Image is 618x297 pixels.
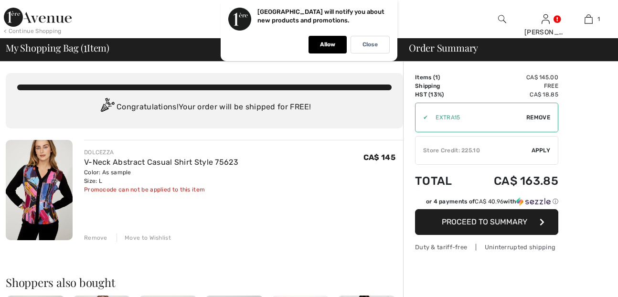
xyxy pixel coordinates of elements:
[526,113,550,122] span: Remove
[362,41,378,48] p: Close
[17,98,392,117] div: Congratulations! Your order will be shipped for FREE!
[498,13,506,25] img: search the website
[84,168,238,185] div: Color: As sample Size: L
[415,209,558,235] button: Proceed to Summary
[415,90,467,99] td: HST (13%)
[585,13,593,25] img: My Bag
[6,43,109,53] span: My Shopping Bag ( Item)
[117,233,171,242] div: Move to Wishlist
[363,153,395,162] span: CA$ 145
[415,197,558,209] div: or 4 payments ofCA$ 40.96withSezzle Click to learn more about Sezzle
[84,148,238,157] div: DOLCEZZA
[597,15,600,23] span: 1
[426,197,558,206] div: or 4 payments of with
[567,13,610,25] a: 1
[467,82,558,90] td: Free
[467,73,558,82] td: CA$ 145.00
[428,103,526,132] input: Promo code
[416,146,532,155] div: Store Credit: 225.10
[532,146,551,155] span: Apply
[467,165,558,197] td: CA$ 163.85
[415,165,467,197] td: Total
[6,140,73,240] img: V-Neck Abstract Casual Shirt Style 75623
[84,41,87,53] span: 1
[320,41,335,48] p: Allow
[415,73,467,82] td: Items ( )
[516,197,551,206] img: Sezzle
[415,82,467,90] td: Shipping
[397,43,612,53] div: Order Summary
[4,27,62,35] div: < Continue Shopping
[84,233,107,242] div: Remove
[84,158,238,167] a: V-Neck Abstract Casual Shirt Style 75623
[416,113,428,122] div: ✔
[6,276,403,288] h2: Shoppers also bought
[257,8,384,24] p: [GEOGRAPHIC_DATA] will notify you about new products and promotions.
[415,243,558,252] div: Duty & tariff-free | Uninterrupted shipping
[84,185,238,194] div: Promocode can not be applied to this item
[4,8,72,27] img: 1ère Avenue
[542,13,550,25] img: My Info
[97,98,117,117] img: Congratulation2.svg
[467,90,558,99] td: CA$ 18.85
[542,14,550,23] a: Sign In
[435,74,438,81] span: 1
[524,27,567,37] div: [PERSON_NAME]
[442,217,527,226] span: Proceed to Summary
[475,198,503,205] span: CA$ 40.96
